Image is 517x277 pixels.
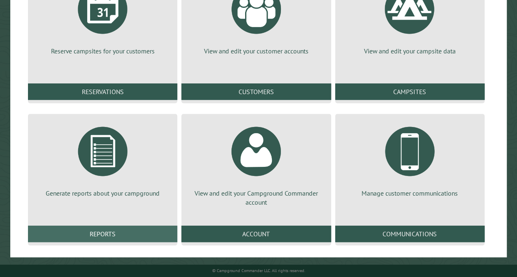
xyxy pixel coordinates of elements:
[181,226,331,242] a: Account
[28,226,177,242] a: Reports
[191,120,321,207] a: View and edit your Campground Commander account
[335,226,485,242] a: Communications
[345,189,475,198] p: Manage customer communications
[335,83,485,100] a: Campsites
[345,46,475,55] p: View and edit your campsite data
[38,46,167,55] p: Reserve campsites for your customers
[345,120,475,198] a: Manage customer communications
[212,268,305,273] small: © Campground Commander LLC. All rights reserved.
[38,189,167,198] p: Generate reports about your campground
[28,83,177,100] a: Reservations
[191,189,321,207] p: View and edit your Campground Commander account
[38,120,167,198] a: Generate reports about your campground
[191,46,321,55] p: View and edit your customer accounts
[181,83,331,100] a: Customers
